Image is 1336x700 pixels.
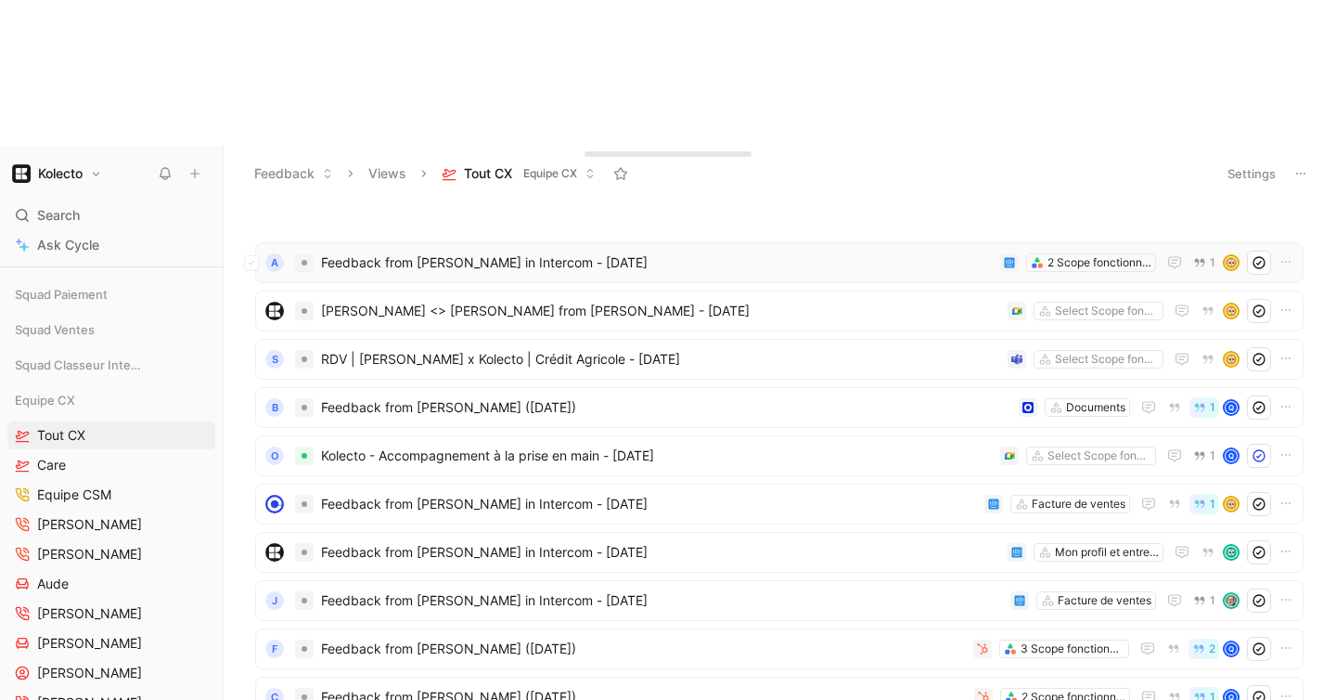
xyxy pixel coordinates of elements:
span: Feedback from [PERSON_NAME] in Intercom - [DATE] [321,590,1003,612]
div: S [265,350,284,369]
span: [PERSON_NAME] <> [PERSON_NAME] from [PERSON_NAME] - [DATE] [321,300,1000,322]
button: 1 [1189,494,1219,514]
button: 2 [1188,639,1219,659]
span: Feedback from [PERSON_NAME] in Intercom - [DATE] [321,541,1000,564]
div: Squad Classeur Intelligent [7,351,215,379]
span: Care [37,456,66,474]
span: RDV | [PERSON_NAME] x Kolecto | Crédit Agricole - [DATE] [321,348,1000,370]
span: 1 [1210,450,1215,461]
span: Ask Cycle [37,234,99,256]
a: Tout CX [7,421,215,449]
img: logo [265,543,284,562]
button: Views [360,160,415,188]
span: Tout CX [37,426,85,445]
div: 3 Scope fonctionnels [1021,640,1124,658]
button: Feedback [246,160,341,188]
a: Care [7,451,215,479]
button: 1 [1189,446,1219,466]
button: KolectoKolecto [7,161,107,187]
div: Mon profil et entreprise [1055,543,1159,562]
span: Search [37,204,80,227]
span: Equipe CX [15,391,75,409]
span: Feedback from [PERSON_NAME] in Intercom - [DATE] [321,493,977,515]
img: avatar [1225,546,1238,559]
span: Squad Ventes [15,320,95,339]
a: [PERSON_NAME] [7,540,215,568]
a: fFeedback from [PERSON_NAME] ([DATE])3 Scope fonctionnels2Q [255,629,1304,669]
span: 1 [1210,499,1215,510]
button: Tout CXEquipe CX [433,160,604,188]
a: logoFeedback from [PERSON_NAME] in Intercom - [DATE]Mon profil et entrepriseavatar [255,532,1304,573]
span: [PERSON_NAME] [37,515,142,534]
img: avatar [1225,594,1238,607]
div: Squad Ventes [7,316,215,344]
div: Q [1225,449,1238,462]
div: Select Scope fonctionnels [1047,447,1151,465]
button: 1 [1189,397,1219,418]
a: Ask Cycle [7,231,215,259]
span: Squad Classeur Intelligent [15,356,144,374]
a: [PERSON_NAME] [7,511,215,538]
div: Q [1225,401,1238,414]
div: Search [7,201,215,229]
span: 2 [1209,643,1215,655]
span: Tout CX [464,164,512,183]
span: Equipe CX [523,164,577,183]
a: Equipe CSM [7,481,215,509]
img: avatar [1225,256,1238,269]
h1: Kolecto [38,165,83,182]
div: A [265,253,284,272]
img: avatar [1225,305,1238,318]
img: logo [265,302,284,320]
div: Squad Ventes [7,316,215,349]
div: Squad Paiement [7,280,215,314]
a: BFeedback from [PERSON_NAME] ([DATE])Documents1Q [255,387,1304,428]
img: avatar [1225,353,1238,366]
span: 1 [1210,257,1215,268]
div: O [265,447,284,465]
a: SRDV | [PERSON_NAME] x Kolecto | Crédit Agricole - [DATE]Select Scope fonctionnelsavatar [255,339,1304,380]
button: 1 [1189,253,1219,273]
a: logoFeedback from [PERSON_NAME] in Intercom - [DATE]Facture de ventes1avatar [255,484,1304,525]
a: JFeedback from [PERSON_NAME] in Intercom - [DATE]Facture de ventes1avatar [255,580,1304,621]
div: Select Scope fonctionnels [1055,350,1159,369]
a: Aude [7,570,215,598]
img: Kolecto [12,164,31,183]
div: J [265,591,284,610]
span: 1 [1210,402,1215,413]
a: [PERSON_NAME] [7,659,215,687]
img: avatar [1225,498,1238,511]
a: logo[PERSON_NAME] <> [PERSON_NAME] from [PERSON_NAME] - [DATE]Select Scope fonctionnelsavatar [255,291,1304,331]
img: logo [265,495,284,513]
div: Facture de ventes [1032,495,1125,513]
button: Settings [1219,161,1284,187]
div: Documents [1066,398,1125,417]
span: Squad Paiement [15,285,108,304]
span: Equipe CSM [37,486,111,504]
div: Q [1225,642,1238,655]
div: Equipe CX [7,386,215,414]
span: [PERSON_NAME] [37,664,142,682]
div: Select Scope fonctionnels [1055,302,1159,320]
button: 1 [1189,590,1219,611]
a: [PERSON_NAME] [7,629,215,657]
div: Squad Paiement [7,280,215,308]
span: Feedback from [PERSON_NAME] ([DATE]) [321,396,1011,419]
span: Aude [37,575,69,593]
a: [PERSON_NAME] [7,600,215,628]
a: AFeedback from [PERSON_NAME] in Intercom - [DATE]2 Scope fonctionnels1avatar [255,242,1304,283]
div: 2 Scope fonctionnels [1047,253,1151,272]
span: 1 [1210,595,1215,606]
span: [PERSON_NAME] [37,604,142,623]
span: Kolecto - Accompagnement à la prise en main - [DATE] [321,445,993,467]
div: B [265,398,284,417]
span: [PERSON_NAME] [37,545,142,564]
div: Squad Classeur Intelligent [7,351,215,384]
span: Feedback from [PERSON_NAME] in Intercom - [DATE] [321,252,993,274]
span: Feedback from [PERSON_NAME] ([DATE]) [321,638,966,660]
div: Facture de ventes [1058,591,1151,610]
a: OKolecto - Accompagnement à la prise en main - [DATE]Select Scope fonctionnels1Q [255,435,1304,476]
span: [PERSON_NAME] [37,634,142,653]
div: f [265,640,284,658]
